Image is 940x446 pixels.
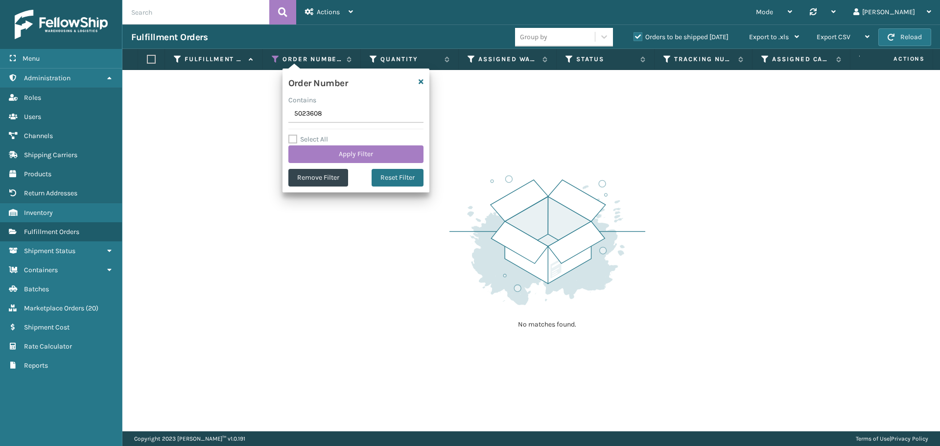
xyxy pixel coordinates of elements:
button: Apply Filter [288,145,423,163]
label: Fulfillment Order Id [185,55,244,64]
label: Assigned Carrier Service [772,55,831,64]
span: Actions [317,8,340,16]
span: Containers [24,266,58,274]
label: Status [576,55,635,64]
span: Batches [24,285,49,293]
img: logo [15,10,108,39]
button: Remove Filter [288,169,348,187]
button: Reset Filter [372,169,423,187]
label: Orders to be shipped [DATE] [634,33,728,41]
span: Users [24,113,41,121]
span: Reports [24,361,48,370]
span: Fulfillment Orders [24,228,79,236]
span: Inventory [24,209,53,217]
span: Menu [23,54,40,63]
label: Order Number [282,55,342,64]
label: Assigned Warehouse [478,55,538,64]
span: Roles [24,94,41,102]
label: Quantity [380,55,440,64]
span: Shipping Carriers [24,151,77,159]
span: Shipment Cost [24,323,70,331]
a: Privacy Policy [891,435,928,442]
span: Export CSV [817,33,850,41]
p: Copyright 2023 [PERSON_NAME]™ v 1.0.191 [134,431,245,446]
span: Return Addresses [24,189,77,197]
span: Administration [24,74,70,82]
div: | [856,431,928,446]
a: Terms of Use [856,435,890,442]
span: Shipment Status [24,247,75,255]
span: Export to .xls [749,33,789,41]
div: Group by [520,32,547,42]
span: Marketplace Orders [24,304,84,312]
label: Contains [288,95,316,105]
h4: Order Number [288,74,348,89]
span: Channels [24,132,53,140]
label: Select All [288,135,328,143]
span: Actions [863,51,931,67]
span: Products [24,170,51,178]
h3: Fulfillment Orders [131,31,208,43]
span: ( 20 ) [86,304,98,312]
button: Reload [878,28,931,46]
span: Mode [756,8,773,16]
input: Type the text you wish to filter on [288,105,423,123]
span: Rate Calculator [24,342,72,351]
label: Tracking Number [674,55,733,64]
